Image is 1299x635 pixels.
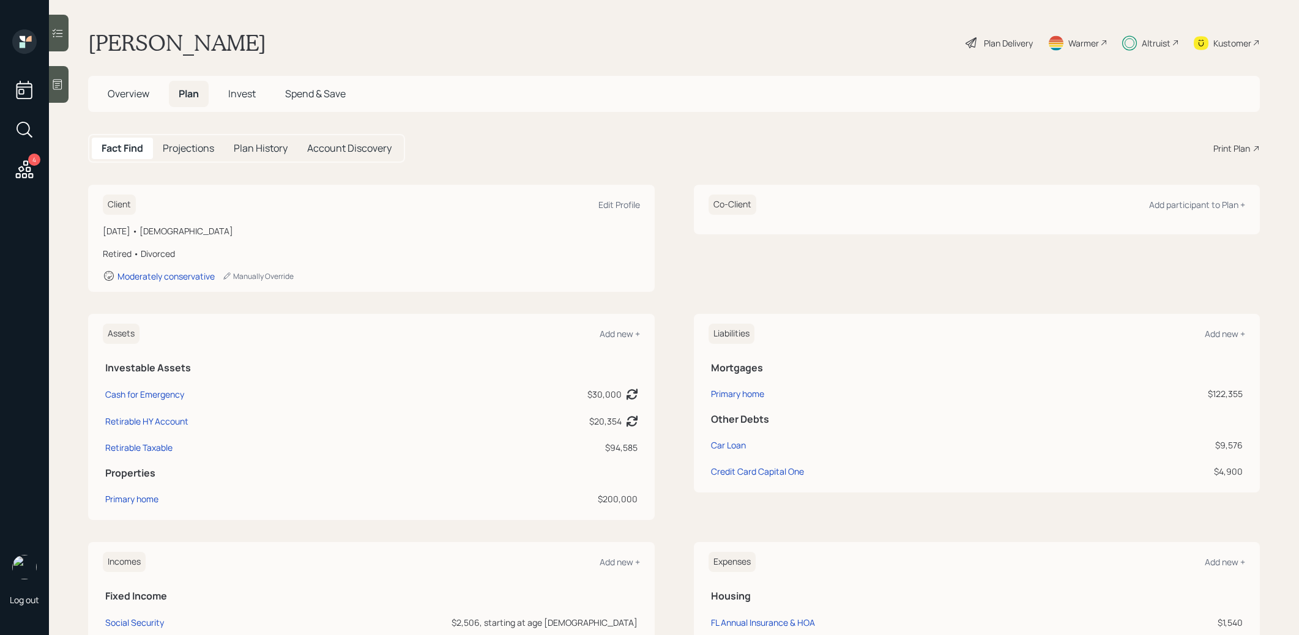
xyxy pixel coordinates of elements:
[102,143,143,154] h5: Fact Find
[105,467,638,479] h5: Properties
[105,388,184,401] div: Cash for Emergency
[711,617,815,628] div: FL Annual Insurance & HOA
[1149,199,1245,210] div: Add participant to Plan +
[711,439,746,451] div: Car Loan
[1213,142,1250,155] div: Print Plan
[108,87,149,100] span: Overview
[1093,465,1243,478] div: $4,900
[285,87,346,100] span: Spend & Save
[589,415,622,428] div: $20,354
[103,324,140,344] h6: Assets
[1011,616,1243,629] div: $1,540
[711,465,804,478] div: Credit Card Capital One
[312,616,638,629] div: $2,506, starting at age [DEMOGRAPHIC_DATA]
[105,362,638,374] h5: Investable Assets
[709,552,756,572] h6: Expenses
[600,328,640,340] div: Add new +
[103,195,136,215] h6: Client
[105,617,164,628] div: Social Security
[88,29,266,56] h1: [PERSON_NAME]
[117,270,215,282] div: Moderately conservative
[163,143,214,154] h5: Projections
[12,555,37,579] img: treva-nostdahl-headshot.png
[711,387,764,400] div: Primary home
[307,143,392,154] h5: Account Discovery
[28,154,40,166] div: 4
[1205,556,1245,568] div: Add new +
[711,590,1243,602] h5: Housing
[1205,328,1245,340] div: Add new +
[709,324,754,344] h6: Liabilities
[711,362,1243,374] h5: Mortgages
[1093,439,1243,451] div: $9,576
[1068,37,1099,50] div: Warmer
[179,87,199,100] span: Plan
[598,199,640,210] div: Edit Profile
[105,590,638,602] h5: Fixed Income
[587,388,622,401] div: $30,000
[105,441,173,454] div: Retirable Taxable
[1093,387,1243,400] div: $122,355
[600,556,640,568] div: Add new +
[222,271,294,281] div: Manually Override
[234,143,288,154] h5: Plan History
[436,441,638,454] div: $94,585
[1213,37,1251,50] div: Kustomer
[103,247,640,260] div: Retired • Divorced
[103,225,640,237] div: [DATE] • [DEMOGRAPHIC_DATA]
[105,415,188,428] div: Retirable HY Account
[228,87,256,100] span: Invest
[709,195,756,215] h6: Co-Client
[436,492,638,505] div: $200,000
[105,492,158,505] div: Primary home
[103,552,146,572] h6: Incomes
[10,594,39,606] div: Log out
[711,414,1243,425] h5: Other Debts
[984,37,1033,50] div: Plan Delivery
[1142,37,1171,50] div: Altruist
